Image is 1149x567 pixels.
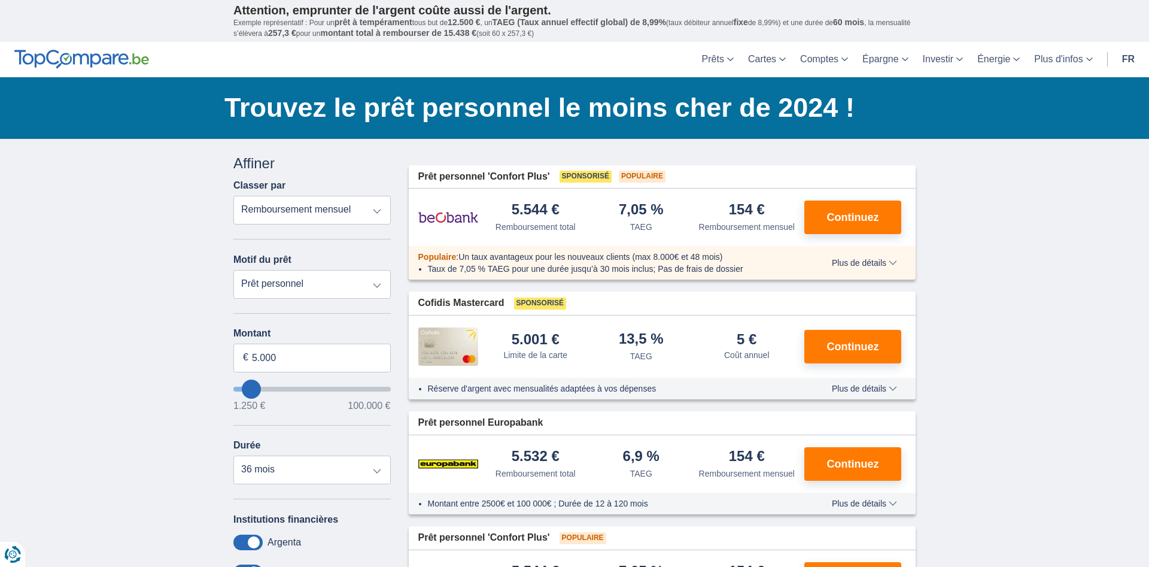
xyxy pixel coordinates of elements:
[619,202,664,219] div: 7,05 %
[560,171,612,183] span: Sponsorisé
[832,499,897,508] span: Plus de détails
[630,350,652,362] div: TAEG
[512,449,560,465] div: 5.532 €
[233,514,338,525] label: Institutions financières
[233,387,391,392] input: wantToBorrow
[804,447,901,481] button: Continuez
[741,42,793,77] a: Cartes
[428,498,797,510] li: Montant entre 2500€ et 100 000€ ; Durée de 12 à 120 mois
[734,17,748,27] span: fixe
[428,383,797,395] li: Réserve d'argent avec mensualités adaptées à vos dépenses
[729,202,765,219] div: 154 €
[418,170,550,184] span: Prêt personnel 'Confort Plus'
[833,17,864,27] span: 60 mois
[827,459,879,469] span: Continuez
[503,349,567,361] div: Limite de la carte
[233,440,260,451] label: Durée
[630,468,652,480] div: TAEG
[348,401,390,411] span: 100.000 €
[493,17,666,27] span: TAEG (Taux annuel effectif global) de 8,99%
[233,180,285,191] label: Classer par
[1027,42,1099,77] a: Plus d'infos
[619,332,664,348] div: 13,5 %
[823,258,906,268] button: Plus de détails
[623,449,659,465] div: 6,9 %
[514,298,566,310] span: Sponsorisé
[916,42,971,77] a: Investir
[418,296,504,310] span: Cofidis Mastercard
[268,28,296,38] span: 257,3 €
[458,252,722,262] span: Un taux avantageux pour les nouveaux clients (max 8.000€ et 48 mois)
[724,349,770,361] div: Coût annuel
[804,330,901,363] button: Continuez
[804,201,901,234] button: Continuez
[418,449,478,479] img: pret personnel Europabank
[793,42,855,77] a: Comptes
[233,254,291,265] label: Motif du prêt
[496,221,576,233] div: Remboursement total
[243,351,248,365] span: €
[729,449,765,465] div: 154 €
[418,531,550,545] span: Prêt personnel 'Confort Plus'
[320,28,476,38] span: montant total à rembourser de 15.438 €
[512,332,560,347] div: 5.001 €
[737,332,756,347] div: 5 €
[1115,42,1142,77] a: fr
[827,341,879,352] span: Continuez
[418,328,478,366] img: pret personnel Cofidis CC
[224,89,916,126] h1: Trouvez le prêt personnel le moins cher de 2024 !
[418,416,543,430] span: Prêt personnel Europabank
[418,202,478,232] img: pret personnel Beobank
[832,259,897,267] span: Plus de détails
[832,384,897,393] span: Plus de détails
[699,221,795,233] div: Remboursement mensuel
[823,384,906,393] button: Plus de détails
[268,537,301,548] label: Argenta
[448,17,481,27] span: 12.500 €
[496,468,576,480] div: Remboursement total
[418,252,457,262] span: Populaire
[14,50,149,69] img: TopCompare
[970,42,1027,77] a: Énergie
[823,499,906,508] button: Plus de détails
[827,212,879,223] span: Continuez
[630,221,652,233] div: TAEG
[560,532,606,544] span: Populaire
[428,263,797,275] li: Taux de 7,05 % TAEG pour une durée jusqu’à 30 mois inclus; Pas de frais de dossier
[695,42,741,77] a: Prêts
[233,3,916,17] p: Attention, emprunter de l'argent coûte aussi de l'argent.
[233,153,391,174] div: Affiner
[512,202,560,219] div: 5.544 €
[335,17,412,27] span: prêt à tempérament
[233,17,916,39] p: Exemple représentatif : Pour un tous but de , un (taux débiteur annuel de 8,99%) et une durée de ...
[855,42,916,77] a: Épargne
[619,171,665,183] span: Populaire
[233,328,391,339] label: Montant
[699,468,795,480] div: Remboursement mensuel
[233,401,265,411] span: 1.250 €
[409,251,807,263] div: :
